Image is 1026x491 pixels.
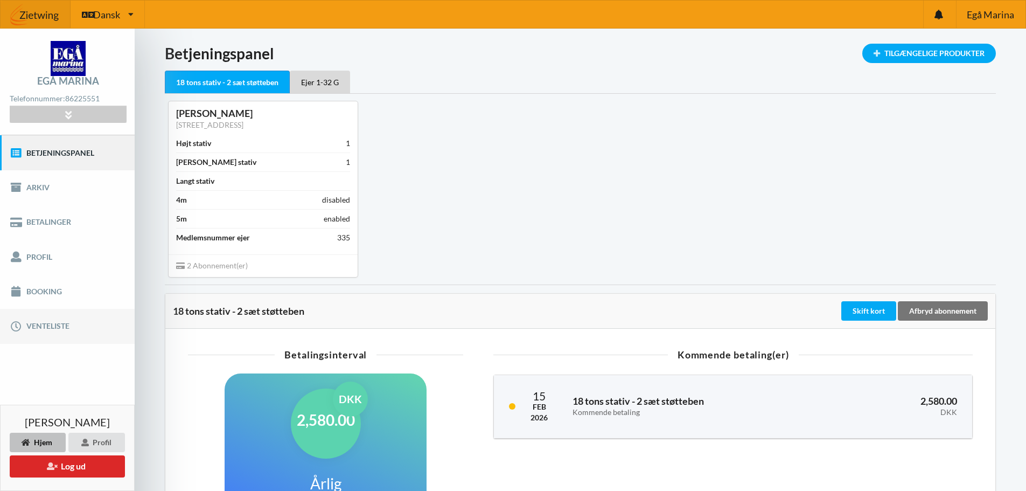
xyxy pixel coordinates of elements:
div: 18 tons stativ - 2 sæt støtteben [165,71,290,94]
div: Langt stativ [176,176,214,186]
div: [PERSON_NAME] stativ [176,157,256,168]
div: Tilgængelige Produkter [862,44,996,63]
div: Feb [531,402,548,412]
div: DKK [820,408,957,417]
div: 15 [531,390,548,402]
h1: Betjeningspanel [165,44,996,63]
h3: 2,580.00 [820,395,957,417]
div: 5m [176,213,187,224]
div: Medlemsnummer ejer [176,232,250,243]
div: disabled [322,195,350,205]
img: logo [51,41,86,76]
button: Log ud [10,455,125,478]
div: 1 [346,157,350,168]
div: 335 [337,232,350,243]
div: Hjem [10,433,66,452]
span: 2 Abonnement(er) [176,261,248,270]
a: [STREET_ADDRESS] [176,120,243,129]
div: 2026 [531,412,548,423]
h1: 2,580.00 [297,410,355,430]
div: Betalingsinterval [188,350,463,359]
div: Telefonnummer: [10,92,126,106]
div: 4m [176,195,187,205]
div: Skift kort [841,301,896,321]
div: Ejer 1-32 G [290,71,350,93]
div: DKK [333,382,368,417]
span: [PERSON_NAME] [25,417,110,427]
div: 18 tons stativ - 2 sæt støtteben [173,306,839,316]
div: Egå Marina [37,76,99,86]
div: [PERSON_NAME] [176,107,350,120]
span: Dansk [93,10,120,19]
strong: 86225551 [65,94,100,103]
div: enabled [324,213,350,224]
div: Afbryd abonnement [898,301,988,321]
h3: 18 tons stativ - 2 sæt støtteben [573,395,805,417]
div: Kommende betaling [573,408,805,417]
span: Egå Marina [967,10,1014,19]
div: 1 [346,138,350,149]
div: Højt stativ [176,138,211,149]
div: Profil [68,433,125,452]
div: Kommende betaling(er) [493,350,973,359]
